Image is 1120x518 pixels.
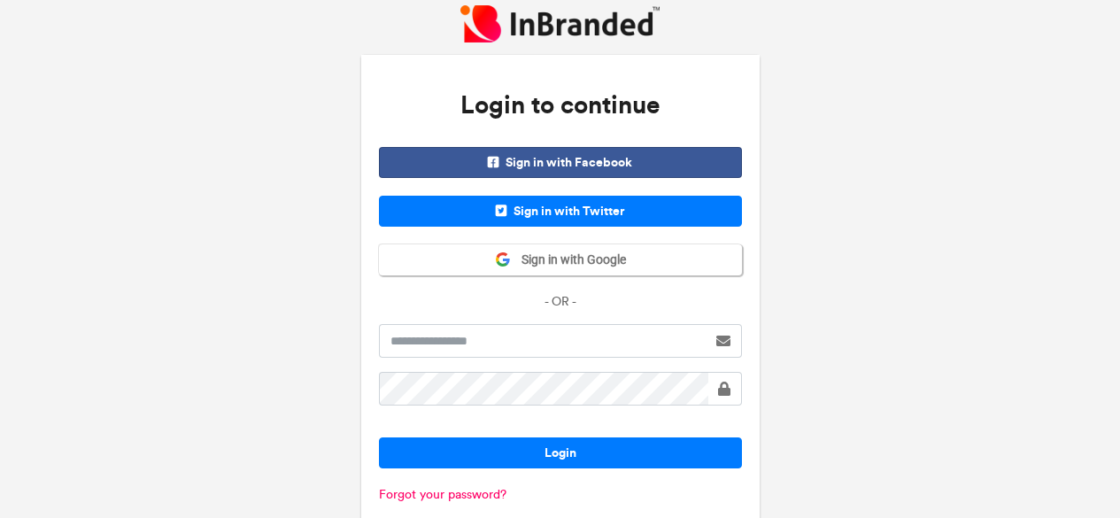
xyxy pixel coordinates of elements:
[460,5,660,42] img: InBranded Logo
[379,147,742,178] span: Sign in with Facebook
[379,437,742,468] button: Login
[379,487,506,502] a: Forgot your password?
[379,293,742,311] p: - OR -
[379,73,742,138] h3: Login to continue
[379,196,742,227] span: Sign in with Twitter
[379,244,742,275] button: Sign in with Google
[511,251,626,269] span: Sign in with Google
